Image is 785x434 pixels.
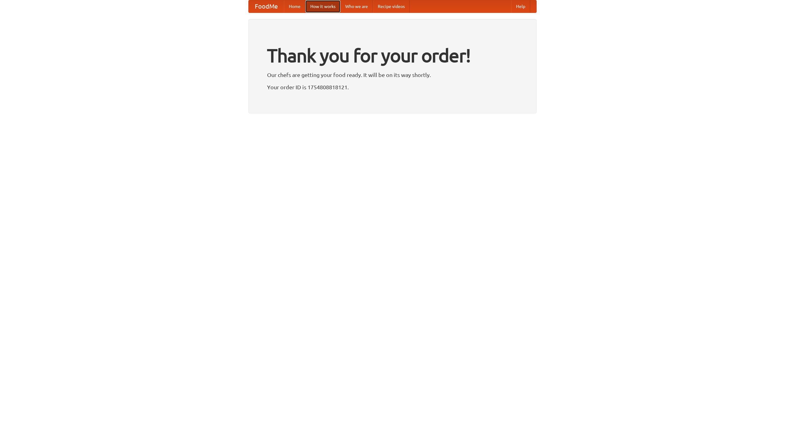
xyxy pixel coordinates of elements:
[373,0,410,13] a: Recipe videos
[267,70,518,79] p: Our chefs are getting your food ready. It will be on its way shortly.
[511,0,530,13] a: Help
[340,0,373,13] a: Who we are
[267,41,518,70] h1: Thank you for your order!
[249,0,284,13] a: FoodMe
[305,0,340,13] a: How it works
[267,83,518,92] p: Your order ID is 1754808818121.
[284,0,305,13] a: Home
